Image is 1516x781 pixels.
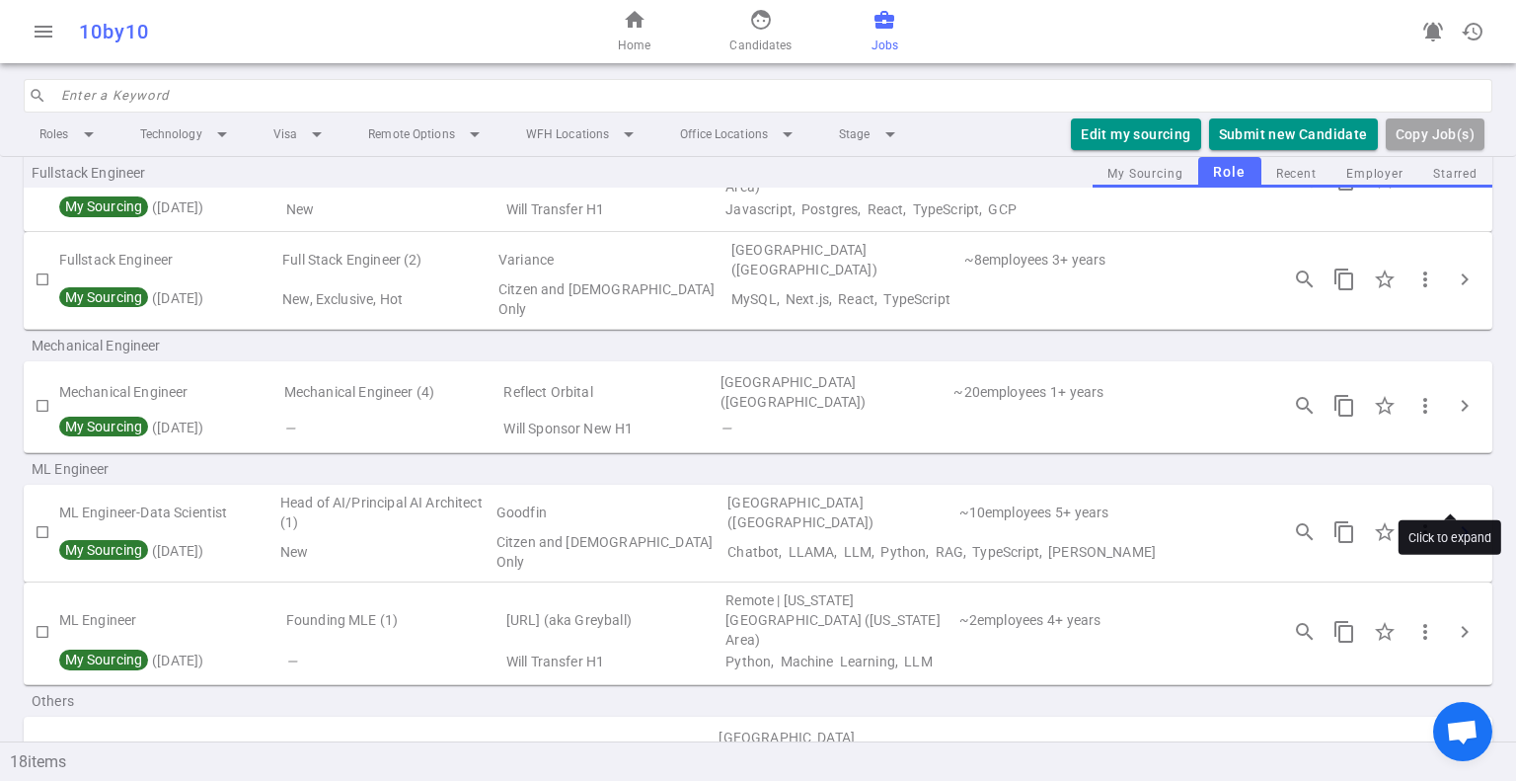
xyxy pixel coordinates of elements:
td: 10 | Employee Count [957,493,1054,532]
td: Technical Skills [719,415,1261,442]
div: Click to expand [1399,520,1501,555]
button: Edit my sourcing [1071,118,1200,151]
td: 8 | Employee Count [962,240,1051,279]
button: Click to expand [1445,260,1484,299]
i: — [284,421,295,436]
td: My Sourcing [59,279,281,319]
li: WFH Locations [510,117,656,152]
li: Roles [24,117,116,152]
li: Remote Options [352,117,502,152]
td: My Sourcing [59,650,284,674]
span: ML Engineer [32,459,284,479]
td: Experience [1053,493,1261,532]
td: Flags [282,415,502,442]
span: Mechanical Engineer [32,336,284,355]
td: Remote | New York City (New York Area) [723,590,956,650]
span: search_insights [1293,620,1317,644]
span: content_copy [1332,520,1356,544]
td: Check to Select for Matching [24,590,59,674]
div: Click to Starred [1364,259,1405,300]
button: Copy this job's short summary. For full job description, use 3 dots -> Copy Long JD [1325,386,1364,426]
td: Technical Skills Chatbot, LLAMA, LLM, Python, RAG, TypeScript, Claude [725,532,1261,572]
td: Visa [496,279,729,319]
div: Click to Starred [1364,511,1405,553]
span: Home [618,36,650,55]
span: face [749,8,773,32]
div: Click to Starred [1364,385,1405,427]
td: 20 | Employee Count [951,725,1048,770]
button: Open job engagements details [1285,386,1325,426]
td: San Francisco (San Francisco Bay Area) [729,240,962,279]
td: Technical Skills Python, Machine Learning, LLM [723,650,1261,674]
td: Flags [284,650,504,674]
td: My Sourcing [59,196,284,221]
td: Check to Select for Matching [24,240,59,319]
td: Reflect Orbital [500,725,718,770]
td: 2 | Employee Count [957,590,1046,650]
span: ( [DATE] ) [59,199,204,215]
span: chevron_right [1453,268,1477,291]
td: Check to Select for Matching [24,493,59,572]
td: Experience [1045,590,1261,650]
td: Technical Skills MySQL, Next.js, React, TypeScript [729,279,1261,319]
span: My Sourcing [62,419,145,434]
button: Open menu [24,12,63,51]
span: My Sourcing [62,289,145,305]
li: Stage [823,117,918,152]
td: Los Angeles (Los Angeles Area) [719,369,952,415]
a: Go to see announcements [1413,12,1453,51]
a: Candidates [729,8,792,55]
span: menu [32,20,55,43]
td: Reflect Orbital [501,369,718,415]
li: Technology [124,117,250,152]
button: Click to expand [1445,386,1484,426]
span: notifications_active [1421,20,1445,43]
div: Click to Starred [1364,159,1405,200]
i: — [286,654,297,669]
td: Technical Skills Javascript, Postgres, React, TypeScript, GCP [723,196,1261,221]
td: Flags [278,532,494,572]
span: ( [DATE] ) [59,290,204,306]
span: history [1461,20,1484,43]
td: Goodfin [494,493,725,532]
span: home [623,8,646,32]
button: expand_less [1492,734,1516,757]
td: Visa [494,532,725,572]
td: Founding MLE (1) [284,590,504,650]
button: Open job engagements details [1285,512,1325,552]
span: more_vert [1413,394,1437,418]
span: Jobs [872,36,898,55]
td: Check to Select for Matching [24,137,59,221]
td: ML Engineer [59,590,284,650]
span: My Sourcing [62,652,145,667]
td: Experience [1050,240,1261,279]
span: business_center [872,8,896,32]
span: My Sourcing [62,198,145,214]
td: Visa [501,415,718,442]
td: My Sourcing [59,532,278,572]
td: San Francisco (San Francisco Bay Area) [725,493,956,532]
i: — [720,421,731,436]
span: search_insights [1293,268,1317,291]
div: 10by10 [79,20,497,43]
span: content_copy [1332,268,1356,291]
span: My Sourcing [62,542,145,558]
div: Click to Starred [1364,611,1405,653]
span: Fullstack Engineer [32,163,284,183]
button: Open job engagements details [1285,612,1325,652]
span: content_copy [1332,620,1356,644]
div: Open chat [1433,702,1492,761]
span: content_copy [1332,394,1356,418]
button: Submit new Candidate [1209,118,1378,151]
td: Flags [280,279,496,319]
span: search [29,87,46,105]
li: Visa [258,117,344,152]
td: 20 | Employee Count [951,369,1048,415]
td: Los Angeles (Los Angeles Area) [717,725,950,770]
td: Fullstack Engineer [59,240,281,279]
span: ( [DATE] ) [59,420,204,435]
span: search_insights [1293,394,1317,418]
td: ML Engineer-Data Scientist [59,493,278,532]
td: Experience [1048,369,1261,415]
td: My Sourcing [59,415,282,442]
